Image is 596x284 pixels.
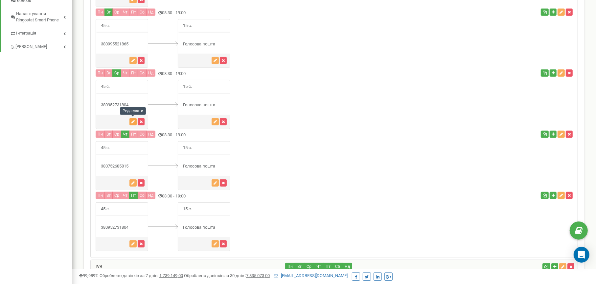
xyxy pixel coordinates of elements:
div: Голосова пошта [178,102,230,108]
div: 380752685815 [96,163,148,169]
span: 45 с. [96,142,115,154]
button: Пн [285,263,295,270]
span: 15 с. [178,203,197,216]
button: Ср [112,192,121,199]
button: Чт [121,9,129,16]
u: 7 835 073,00 [246,273,270,278]
button: Нд [342,263,352,270]
div: 08:30 - 19:00 [91,131,415,140]
button: Пн [96,131,105,138]
div: Голосова пошта [178,163,230,169]
button: Нд [146,192,155,199]
button: Нд [146,69,155,77]
div: 08:30 - 19:00 [91,9,415,17]
a: Налаштування Ringostat Smart Phone [10,6,72,26]
span: 45 с. [96,203,115,216]
button: Пт [129,131,138,138]
span: Оброблено дзвінків за 7 днів : [100,273,183,278]
span: 99,989% [79,273,99,278]
a: [EMAIL_ADDRESS][DOMAIN_NAME] [274,273,348,278]
button: Вт [104,131,113,138]
button: Ср [112,69,121,77]
button: Пт [323,263,333,270]
span: 15 с. [178,142,197,154]
div: 380952731804 [96,224,148,231]
button: Нд [146,9,155,16]
span: Налаштування Ringostat Smart Phone [16,11,63,23]
span: [PERSON_NAME] [15,44,47,50]
div: Редагувати [120,107,146,115]
span: Інтеграція [16,30,36,37]
button: Сб [138,192,147,199]
button: Пт [129,9,138,16]
button: Пн [96,69,105,77]
span: 45 с. [96,80,115,93]
button: Чт [121,192,129,199]
button: Ср [112,9,121,16]
button: Вт [104,9,113,16]
div: Голосова пошта [178,41,230,47]
button: Чт [121,131,129,138]
button: Ср [112,131,121,138]
button: Пн [96,192,105,199]
span: 15 с. [178,80,197,93]
button: Чт [121,69,129,77]
button: Сб [138,131,147,138]
button: Ср [304,263,314,270]
span: Оброблено дзвінків за 30 днів : [184,273,270,278]
button: Вт [295,263,305,270]
button: Сб [333,263,343,270]
button: Вт [104,69,113,77]
a: IVR [91,264,102,269]
div: Open Intercom Messenger [574,247,589,263]
button: Пн [96,9,105,16]
a: Інтеграція [10,26,72,39]
button: Сб [138,9,147,16]
div: 08:30 - 19:00 [91,69,415,78]
div: 380995521865 [96,41,148,47]
a: [PERSON_NAME] [10,39,72,53]
span: 45 с. [96,19,115,32]
span: 15 с. [178,19,197,32]
div: Голосова пошта [178,224,230,231]
div: 380952731804 [96,102,148,108]
button: Сб [138,69,147,77]
button: Чт [314,263,324,270]
div: 08:30 - 19:00 [91,192,415,201]
button: Нд [146,131,155,138]
u: 1 739 149,00 [159,273,183,278]
button: Пт [129,192,138,199]
button: Вт [104,192,113,199]
button: Пт [129,69,138,77]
